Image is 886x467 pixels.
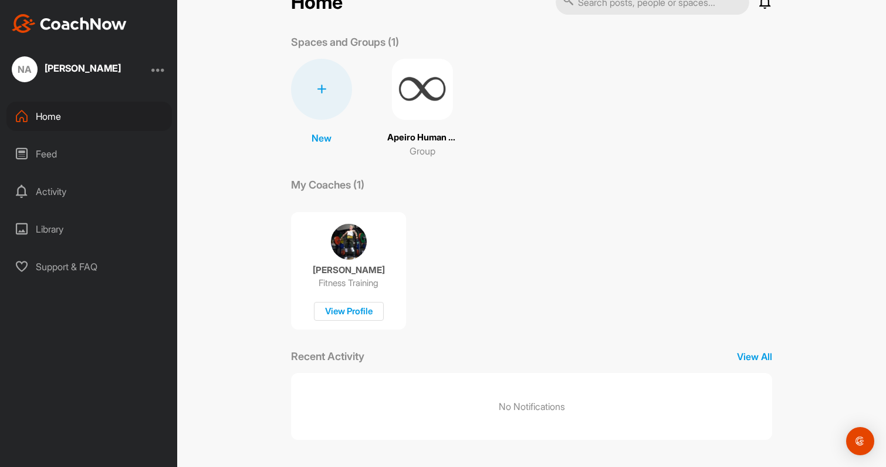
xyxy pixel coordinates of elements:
[6,177,172,206] div: Activity
[6,102,172,131] div: Home
[6,252,172,281] div: Support & FAQ
[410,144,435,158] p: Group
[312,131,332,145] p: New
[387,59,458,158] a: Apeiro Human MovementGroup
[319,277,378,289] p: Fitness Training
[387,131,458,145] p: Apeiro Human Movement
[392,59,453,120] img: square_6207a4253bdf7a391e23856cdb552f84.png
[45,63,121,73] div: [PERSON_NAME]
[291,177,364,193] p: My Coaches (1)
[499,399,565,414] p: No Notifications
[314,302,384,321] div: View Profile
[331,224,367,260] img: coach avatar
[313,264,385,276] p: [PERSON_NAME]
[291,34,399,50] p: Spaces and Groups (1)
[12,56,38,82] div: NA
[846,427,874,455] div: Open Intercom Messenger
[737,350,772,364] p: View All
[291,348,364,364] p: Recent Activity
[6,139,172,169] div: Feed
[12,14,127,33] img: CoachNow
[6,214,172,244] div: Library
